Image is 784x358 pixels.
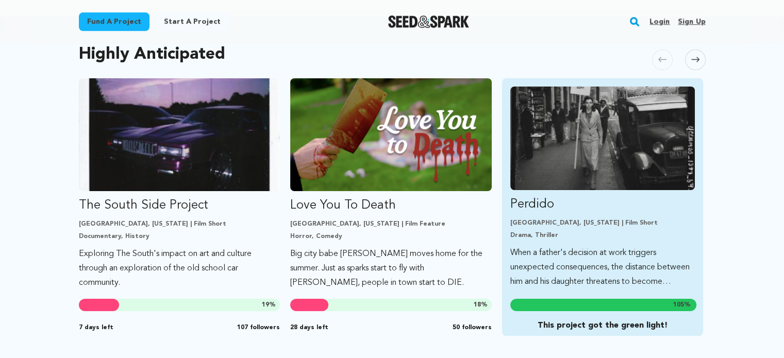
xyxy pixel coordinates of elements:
span: 18 [474,302,481,308]
span: 7 days left [79,323,113,332]
p: Perdido [510,196,695,213]
a: Fund The South Side Project [79,78,280,290]
a: Login [649,13,670,30]
a: Fund Perdido [510,87,695,289]
p: When a father's decision at work triggers unexpected consequences, the distance between him and h... [510,246,695,289]
a: Start a project [156,12,229,31]
span: 107 followers [237,323,280,332]
span: % [262,301,276,309]
span: % [474,301,488,309]
p: Love You To Death [290,197,492,214]
p: Horror, Comedy [290,232,492,241]
span: 105 [673,302,684,308]
a: Sign up [678,13,705,30]
p: This project got the green light! [510,319,695,332]
p: [GEOGRAPHIC_DATA], [US_STATE] | Film Feature [290,220,492,228]
span: % [673,301,691,309]
p: Documentary, History [79,232,280,241]
p: Drama, Thriller [510,231,695,240]
p: Big city babe [PERSON_NAME] moves home for the summer. Just as sparks start to fly with [PERSON_N... [290,247,492,290]
img: Seed&Spark Logo Dark Mode [388,15,469,28]
p: [GEOGRAPHIC_DATA], [US_STATE] | Film Short [510,219,695,227]
p: Exploring The South's impact on art and culture through an exploration of the old school car comm... [79,247,280,290]
h2: Highly Anticipated [79,47,225,62]
span: 28 days left [290,323,328,332]
a: Fund a project [79,12,149,31]
a: Fund Love You To Death [290,78,492,290]
p: [GEOGRAPHIC_DATA], [US_STATE] | Film Short [79,220,280,228]
a: Seed&Spark Homepage [388,15,469,28]
p: The South Side Project [79,197,280,214]
span: 19 [262,302,269,308]
span: 50 followers [453,323,492,332]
